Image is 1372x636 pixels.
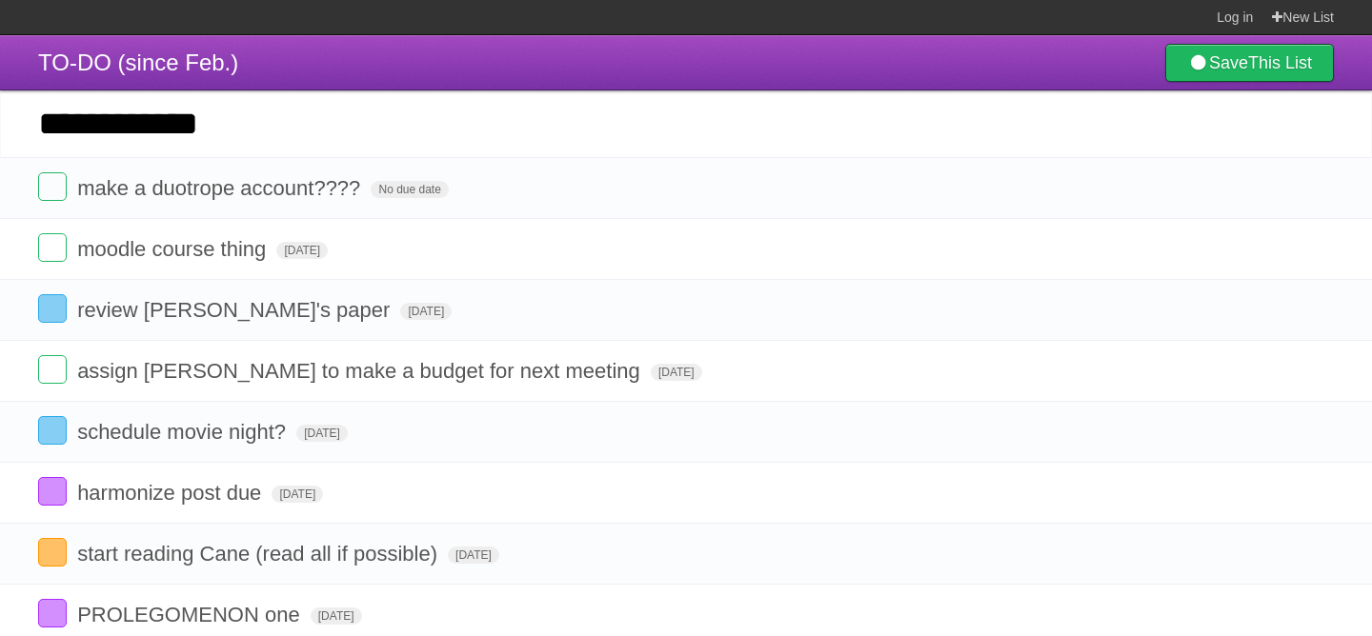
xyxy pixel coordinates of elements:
span: [DATE] [651,364,702,381]
span: assign [PERSON_NAME] to make a budget for next meeting [77,359,645,383]
span: moodle course thing [77,237,271,261]
span: harmonize post due [77,481,266,505]
span: PROLEGOMENON one [77,603,305,626]
span: No due date [371,181,448,198]
span: [DATE] [276,242,328,259]
span: TO-DO (since Feb.) [38,50,238,75]
label: Done [38,477,67,506]
label: Done [38,355,67,384]
label: Done [38,233,67,262]
b: This List [1248,53,1312,72]
span: [DATE] [311,607,362,625]
label: Done [38,294,67,323]
span: [DATE] [296,425,348,442]
label: Done [38,538,67,566]
span: [DATE] [448,547,499,564]
label: Done [38,599,67,627]
a: SaveThis List [1165,44,1334,82]
span: schedule movie night? [77,420,291,444]
span: [DATE] [272,486,323,503]
label: Done [38,172,67,201]
span: make a duotrope account???? [77,176,365,200]
label: Done [38,416,67,445]
span: start reading Cane (read all if possible) [77,542,442,566]
span: [DATE] [400,303,452,320]
span: review [PERSON_NAME]'s paper [77,298,394,322]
